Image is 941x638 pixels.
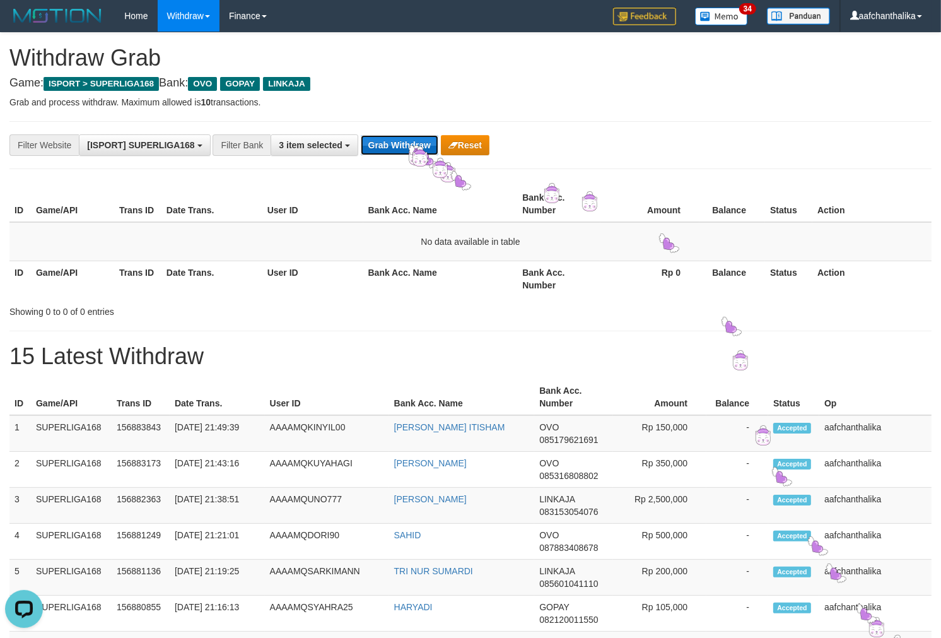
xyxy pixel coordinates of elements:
[9,6,105,25] img: MOTION_logo.png
[361,135,438,155] button: Grab Withdraw
[363,186,518,222] th: Bank Acc. Name
[279,140,342,150] span: 3 item selected
[539,543,598,553] span: Copy 087883408678 to clipboard
[394,494,467,504] a: [PERSON_NAME]
[613,560,706,596] td: Rp 200,000
[773,459,811,470] span: Accepted
[112,415,170,452] td: 156883843
[112,596,170,632] td: 156880855
[170,415,265,452] td: [DATE] 21:49:39
[31,452,112,488] td: SUPERLIGA168
[517,186,600,222] th: Bank Acc. Number
[31,596,112,632] td: SUPERLIGA168
[9,261,31,297] th: ID
[539,507,598,517] span: Copy 083153054076 to clipboard
[112,524,170,560] td: 156881249
[31,488,112,524] td: SUPERLIGA168
[220,77,260,91] span: GOPAY
[79,134,210,156] button: [ISPORT] SUPERLIGA168
[539,422,559,432] span: OVO
[389,379,535,415] th: Bank Acc. Name
[31,524,112,560] td: SUPERLIGA168
[739,3,756,15] span: 34
[394,422,505,432] a: [PERSON_NAME] ITISHAM
[112,452,170,488] td: 156883173
[765,261,812,297] th: Status
[699,186,765,222] th: Balance
[539,494,575,504] span: LINKAJA
[534,379,613,415] th: Bank Acc. Number
[201,97,211,107] strong: 10
[539,579,598,589] span: Copy 085601041110 to clipboard
[112,379,170,415] th: Trans ID
[539,435,598,445] span: Copy 085179621691 to clipboard
[5,5,43,43] button: Open LiveChat chat widget
[9,415,31,452] td: 1
[31,415,112,452] td: SUPERLIGA168
[441,135,489,155] button: Reset
[170,524,265,560] td: [DATE] 21:21:01
[44,77,159,91] span: ISPORT > SUPERLIGA168
[539,471,598,481] span: Copy 085316808802 to clipboard
[706,596,768,632] td: -
[819,560,932,596] td: aafchanthalika
[9,45,932,71] h1: Withdraw Grab
[114,261,161,297] th: Trans ID
[170,488,265,524] td: [DATE] 21:38:51
[613,524,706,560] td: Rp 500,000
[9,96,932,109] p: Grab and process withdraw. Maximum allowed is transactions.
[9,186,31,222] th: ID
[517,261,600,297] th: Bank Acc. Number
[265,524,389,560] td: AAAAMQDORI90
[271,134,358,156] button: 3 item selected
[768,379,819,415] th: Status
[265,379,389,415] th: User ID
[9,452,31,488] td: 2
[773,567,811,577] span: Accepted
[265,415,389,452] td: AAAAMQKINYIL00
[31,560,112,596] td: SUPERLIGA168
[613,452,706,488] td: Rp 350,000
[9,134,79,156] div: Filter Website
[819,415,932,452] td: aafchanthalika
[170,379,265,415] th: Date Trans.
[819,488,932,524] td: aafchanthalika
[265,560,389,596] td: AAAAMQSARKIMANN
[765,186,812,222] th: Status
[613,379,706,415] th: Amount
[9,77,932,90] h4: Game: Bank:
[161,186,262,222] th: Date Trans.
[613,415,706,452] td: Rp 150,000
[812,261,932,297] th: Action
[706,560,768,596] td: -
[394,566,473,576] a: TRI NUR SUMARDI
[613,488,706,524] td: Rp 2,500,000
[213,134,271,156] div: Filter Bank
[9,560,31,596] td: 5
[819,524,932,560] td: aafchanthalika
[539,602,569,612] span: GOPAY
[112,488,170,524] td: 156882363
[262,261,363,297] th: User ID
[539,458,559,468] span: OVO
[188,77,217,91] span: OVO
[9,488,31,524] td: 3
[263,77,310,91] span: LINKAJA
[265,596,389,632] td: AAAAMQSYAHRA25
[9,300,383,318] div: Showing 0 to 0 of 0 entries
[170,452,265,488] td: [DATE] 21:43:16
[112,560,170,596] td: 156881136
[706,379,768,415] th: Balance
[767,8,830,25] img: panduan.png
[706,488,768,524] td: -
[706,415,768,452] td: -
[613,596,706,632] td: Rp 105,000
[600,186,699,222] th: Amount
[539,615,598,625] span: Copy 082120011550 to clipboard
[539,530,559,540] span: OVO
[9,379,31,415] th: ID
[394,458,467,468] a: [PERSON_NAME]
[773,531,811,541] span: Accepted
[773,495,811,505] span: Accepted
[773,423,811,434] span: Accepted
